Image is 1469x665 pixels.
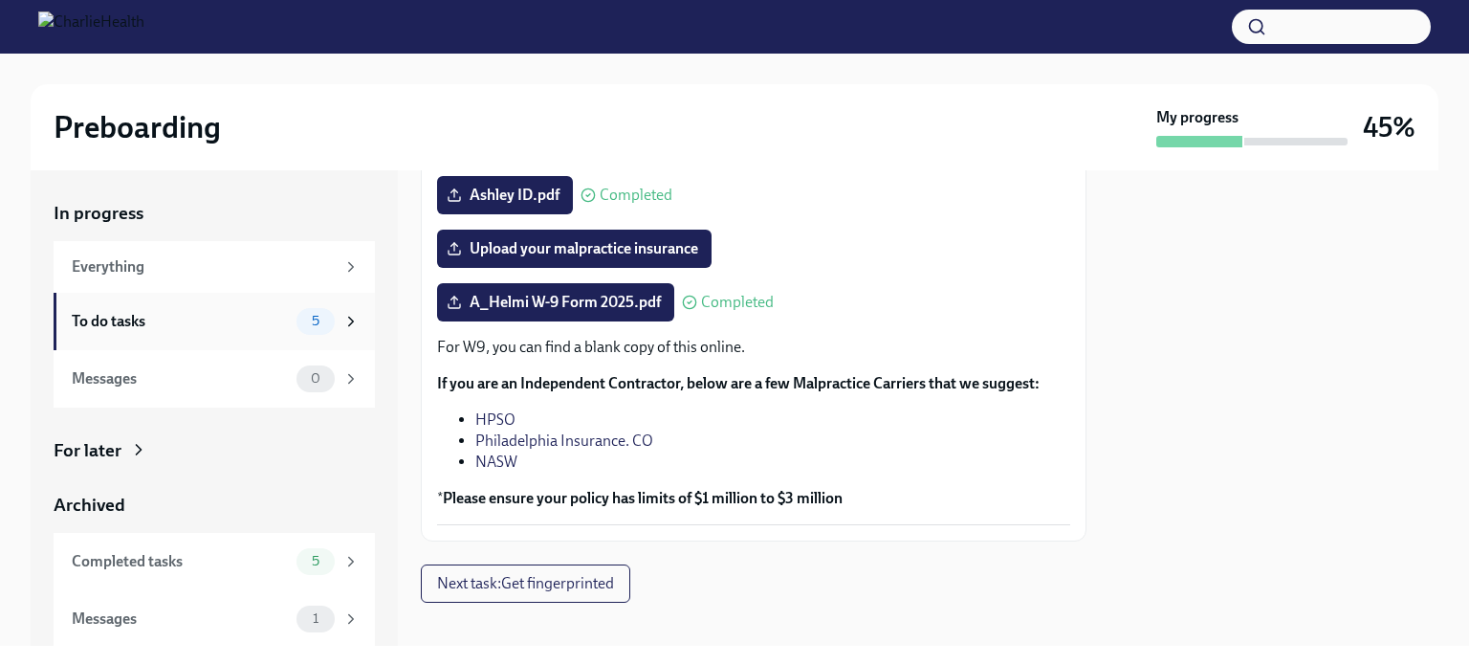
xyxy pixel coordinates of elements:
[600,188,672,203] span: Completed
[54,493,375,518] a: Archived
[450,186,559,205] span: Ashley ID.pdf
[1156,107,1239,128] strong: My progress
[54,438,375,463] a: For later
[54,293,375,350] a: To do tasks5
[299,371,332,386] span: 0
[54,201,375,226] a: In progress
[475,432,653,450] a: Philadelphia Insurance. CO
[437,374,1040,392] strong: If you are an Independent Contractor, below are a few Malpractice Carriers that we suggest:
[72,551,289,572] div: Completed tasks
[421,565,630,603] button: Next task:Get fingerprinted
[437,337,1070,358] p: For W9, you can find a blank copy of this online.
[1363,110,1415,144] h3: 45%
[54,241,375,293] a: Everything
[72,609,289,630] div: Messages
[475,453,517,471] a: NASW
[300,314,331,328] span: 5
[437,574,614,593] span: Next task : Get fingerprinted
[443,489,843,507] strong: Please ensure your policy has limits of $1 million to $3 million
[701,295,774,310] span: Completed
[450,239,698,258] span: Upload your malpractice insurance
[54,350,375,408] a: Messages0
[72,311,289,332] div: To do tasks
[437,283,674,321] label: A_Helmi W-9 Form 2025.pdf
[450,293,661,312] span: A_Helmi W-9 Form 2025.pdf
[437,230,712,268] label: Upload your malpractice insurance
[54,108,221,146] h2: Preboarding
[437,176,573,214] label: Ashley ID.pdf
[72,256,335,277] div: Everything
[72,368,289,389] div: Messages
[54,590,375,648] a: Messages1
[300,554,331,568] span: 5
[54,533,375,590] a: Completed tasks5
[54,438,121,463] div: For later
[475,410,515,429] a: HPSO
[301,611,330,626] span: 1
[38,11,144,42] img: CharlieHealth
